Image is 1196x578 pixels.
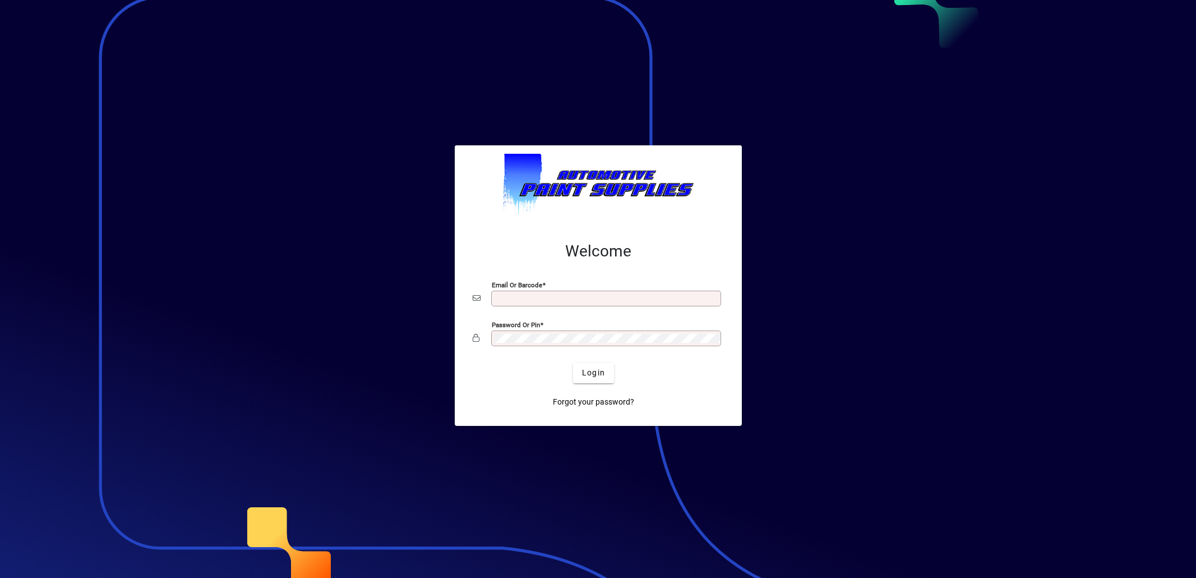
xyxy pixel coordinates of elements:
a: Forgot your password? [548,392,639,412]
span: Forgot your password? [553,396,634,408]
button: Login [573,363,614,383]
mat-label: Password or Pin [492,320,540,328]
mat-label: Email or Barcode [492,281,542,288]
span: Login [582,367,605,379]
h2: Welcome [473,242,724,261]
